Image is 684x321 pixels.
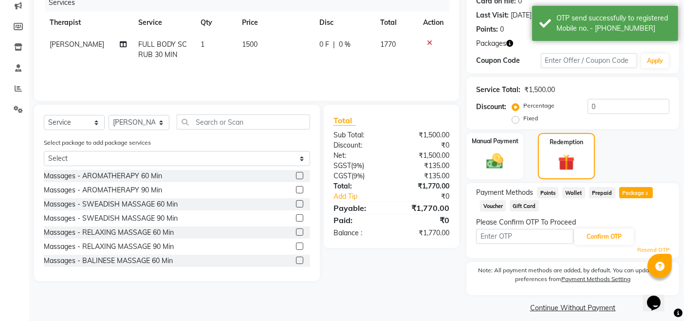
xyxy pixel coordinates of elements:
[476,10,509,20] div: Last Visit:
[562,187,585,198] span: Wallet
[44,256,173,266] div: Massages - BALINESE MASSAGE 60 Min
[44,199,178,209] div: Massages - SWEADISH MASSAGE 60 Min
[333,39,335,50] span: |
[326,130,391,140] div: Sub Total:
[242,40,258,49] span: 1500
[138,40,187,59] span: FULL BODY SCRUB 30 MIN
[353,172,363,180] span: 9%
[353,162,362,170] span: 9%
[417,12,449,34] th: Action
[333,115,356,126] span: Total
[510,200,539,211] span: Gift Card
[556,13,671,34] div: OTP send successfully to registered Mobile no. - 919922929157
[619,187,653,198] span: Package
[177,114,310,130] input: Search or Scan
[326,214,391,226] div: Paid:
[637,246,669,254] a: Resend OTP
[44,242,174,252] div: Massages - RELAXING MASSAGE 90 Min
[326,171,391,181] div: ( )
[391,214,457,226] div: ₹0
[326,228,391,238] div: Balance :
[326,202,391,214] div: Payable:
[391,161,457,171] div: ₹135.00
[44,213,178,224] div: Massages - SWEADISH MASSAGE 90 Min
[589,187,615,198] span: Prepaid
[537,187,558,198] span: Points
[476,85,520,95] div: Service Total:
[468,303,677,313] a: Continue Without Payment
[201,40,204,49] span: 1
[391,140,457,151] div: ₹0
[476,38,506,49] span: Packages
[319,39,329,50] span: 0 F
[44,227,174,238] div: Massages - RELAXING MASSAGE 60 Min
[476,266,669,287] label: Note: All payment methods are added, by default. You can update your preferences from
[511,10,532,20] div: [DATE]
[391,130,457,140] div: ₹1,500.00
[314,12,374,34] th: Disc
[391,181,457,191] div: ₹1,770.00
[541,53,637,68] input: Enter Offer / Coupon Code
[339,39,351,50] span: 0 %
[476,56,540,66] div: Coupon Code
[472,137,518,146] label: Manual Payment
[374,12,417,34] th: Total
[641,54,669,68] button: Apply
[523,101,555,110] label: Percentage
[44,12,132,34] th: Therapist
[391,171,457,181] div: ₹135.00
[326,151,391,161] div: Net:
[523,114,538,123] label: Fixed
[44,185,162,195] div: Massages - AROMATHERAPY 90 Min
[561,275,631,283] label: Payment Methods Setting
[476,229,573,244] input: Enter OTP
[132,12,195,34] th: Service
[50,40,104,49] span: [PERSON_NAME]
[476,102,506,112] div: Discount:
[476,188,533,198] span: Payment Methods
[195,12,236,34] th: Qty
[500,24,504,35] div: 0
[574,228,634,245] button: Confirm OTP
[480,200,506,211] span: Voucher
[333,171,351,180] span: CGST
[403,191,457,202] div: ₹0
[550,138,583,147] label: Redemption
[333,161,351,170] span: SGST
[391,202,457,214] div: ₹1,770.00
[326,140,391,151] div: Discount:
[476,217,669,227] div: Please Confirm OTP To Proceed
[236,12,314,34] th: Price
[643,282,674,311] iframe: chat widget
[476,24,498,35] div: Points:
[481,151,509,171] img: _cash.svg
[391,228,457,238] div: ₹1,770.00
[391,151,457,161] div: ₹1,500.00
[326,181,391,191] div: Total:
[326,191,402,202] a: Add Tip
[326,161,391,171] div: ( )
[553,152,579,173] img: _gift.svg
[44,138,151,147] label: Select package to add package services
[524,85,555,95] div: ₹1,500.00
[44,171,162,181] div: Massages - AROMATHERAPY 60 Min
[644,191,649,197] span: 2
[380,40,396,49] span: 1770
